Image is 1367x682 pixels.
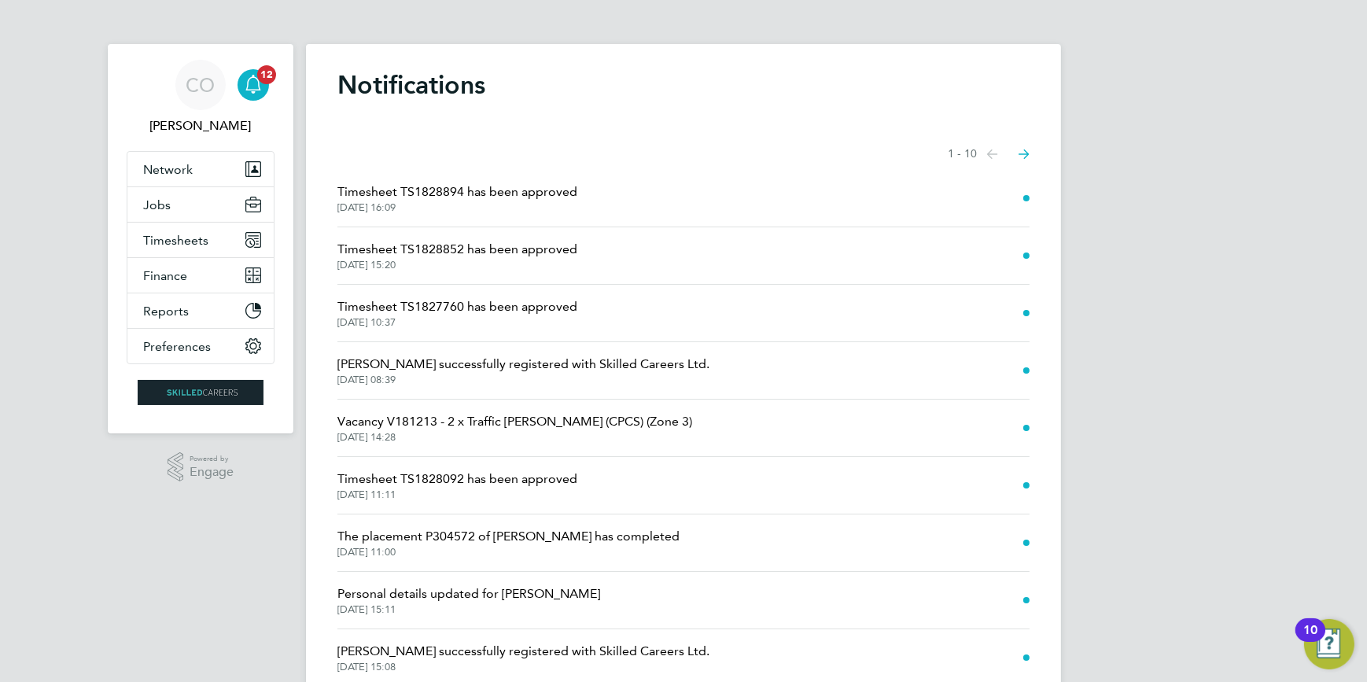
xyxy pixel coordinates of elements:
[337,584,600,603] span: Personal details updated for [PERSON_NAME]
[257,65,276,84] span: 12
[337,240,577,271] a: Timesheet TS1828852 has been approved[DATE] 15:20
[337,642,709,661] span: [PERSON_NAME] successfully registered with Skilled Careers Ltd.
[127,187,274,222] button: Jobs
[186,75,216,95] span: CO
[337,412,692,431] span: Vacancy V181213 - 2 x Traffic [PERSON_NAME] (CPCS) (Zone 3)
[337,488,577,501] span: [DATE] 11:11
[337,584,600,616] a: Personal details updated for [PERSON_NAME][DATE] 15:11
[337,527,680,546] span: The placement P304572 of [PERSON_NAME] has completed
[337,201,577,214] span: [DATE] 16:09
[337,642,709,673] a: [PERSON_NAME] successfully registered with Skilled Careers Ltd.[DATE] 15:08
[143,268,187,283] span: Finance
[337,297,577,316] span: Timesheet TS1827760 has been approved
[138,380,263,405] img: skilledcareers-logo-retina.png
[168,452,234,482] a: Powered byEngage
[337,470,577,488] span: Timesheet TS1828092 has been approved
[337,69,1030,101] h1: Notifications
[108,44,293,433] nav: Main navigation
[127,380,275,405] a: Go to home page
[143,304,189,319] span: Reports
[1303,630,1317,651] div: 10
[238,60,269,110] a: 12
[127,223,274,257] button: Timesheets
[337,182,577,214] a: Timesheet TS1828894 has been approved[DATE] 16:09
[337,661,709,673] span: [DATE] 15:08
[337,297,577,329] a: Timesheet TS1827760 has been approved[DATE] 10:37
[127,152,274,186] button: Network
[337,527,680,559] a: The placement P304572 of [PERSON_NAME] has completed[DATE] 11:00
[190,452,234,466] span: Powered by
[190,466,234,479] span: Engage
[143,162,193,177] span: Network
[337,240,577,259] span: Timesheet TS1828852 has been approved
[143,233,208,248] span: Timesheets
[127,258,274,293] button: Finance
[127,60,275,135] a: CO[PERSON_NAME]
[337,259,577,271] span: [DATE] 15:20
[337,603,600,616] span: [DATE] 15:11
[948,146,977,162] span: 1 - 10
[127,116,275,135] span: Craig O'Donovan
[337,316,577,329] span: [DATE] 10:37
[1304,619,1354,669] button: Open Resource Center, 10 new notifications
[143,339,211,354] span: Preferences
[948,138,1030,170] nav: Select page of notifications list
[143,197,171,212] span: Jobs
[337,355,709,386] a: [PERSON_NAME] successfully registered with Skilled Careers Ltd.[DATE] 08:39
[127,329,274,363] button: Preferences
[127,293,274,328] button: Reports
[337,355,709,374] span: [PERSON_NAME] successfully registered with Skilled Careers Ltd.
[337,546,680,559] span: [DATE] 11:00
[337,412,692,444] a: Vacancy V181213 - 2 x Traffic [PERSON_NAME] (CPCS) (Zone 3)[DATE] 14:28
[337,470,577,501] a: Timesheet TS1828092 has been approved[DATE] 11:11
[337,374,709,386] span: [DATE] 08:39
[337,431,692,444] span: [DATE] 14:28
[337,182,577,201] span: Timesheet TS1828894 has been approved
